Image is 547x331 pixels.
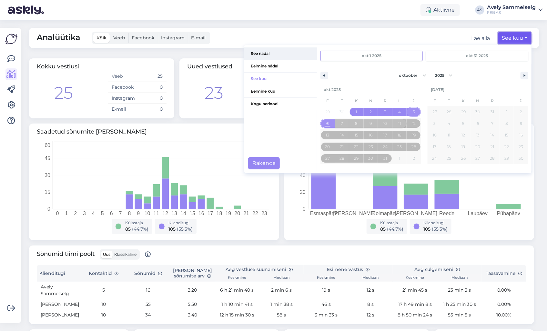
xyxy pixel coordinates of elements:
span: R [485,96,500,106]
tspan: 12 [163,211,168,216]
tspan: Pühapäev [497,211,520,216]
th: Mediaan [348,274,393,282]
button: 3 [378,106,392,118]
button: 2 [514,106,528,118]
tspan: 4 [92,211,95,216]
span: T [335,96,349,106]
td: 8 s [348,299,393,310]
tspan: 22 [252,211,258,216]
button: See nädal [244,47,317,60]
button: 9 [514,118,528,129]
button: 26 [407,141,421,153]
span: 14 [491,129,494,141]
td: 0.00% [482,282,526,299]
td: 23 min 3 s [437,282,482,299]
span: 9 [370,118,372,129]
span: E [320,96,335,106]
td: 10.00% [482,310,526,320]
button: 25 [392,141,407,153]
button: 2 [364,106,378,118]
span: Eelmine kuu [244,85,317,97]
span: 12 [462,129,465,141]
tspan: 0 [56,211,59,216]
button: 21 [335,141,349,153]
span: K [456,96,471,106]
span: 19 [412,129,416,141]
span: Analüütika [37,32,80,44]
tspan: 45 [45,155,50,161]
span: 27 [325,153,330,164]
span: 30 [519,153,523,164]
td: 0 [137,93,167,104]
th: Keskmine [393,274,437,282]
button: 4 [392,106,407,118]
span: L [392,96,407,106]
span: N [364,96,378,106]
span: R [378,96,392,106]
span: E [428,96,442,106]
th: Keskmine [215,274,259,282]
span: ( 44.7 %) [387,226,403,232]
span: 9 [520,118,522,129]
span: 11 [448,129,451,141]
tspan: [PERSON_NAME] [395,211,437,216]
td: 16 [126,282,170,299]
div: Avely Sammelselg [487,5,536,10]
button: 7 [485,118,500,129]
button: 27 [320,153,335,164]
tspan: 0 [47,206,50,212]
span: 2 [520,106,522,118]
span: 105 [423,226,431,232]
span: 20 [325,141,330,153]
span: 16 [369,129,372,141]
td: Instagram [108,93,137,104]
button: 10 [428,129,442,141]
button: 20 [320,141,335,153]
td: 12 h 15 min 30 s [215,310,259,320]
button: 29 [500,153,514,164]
td: 0 [137,104,167,115]
div: Külastaja [380,220,403,226]
th: Mediaan [259,274,304,282]
input: Continuous [426,51,528,61]
button: 13 [320,129,335,141]
td: Veeb [108,71,137,82]
td: 58 s [259,310,304,320]
button: 21 [485,141,500,153]
span: 17 [433,141,437,153]
button: See kuu [498,32,532,44]
span: 19 [462,141,465,153]
tspan: 5 [101,211,104,216]
td: 21 min 45 s [393,282,437,299]
span: 24 [432,153,437,164]
input: Early [321,51,422,61]
td: [PERSON_NAME] [37,310,81,320]
span: Instagram [161,35,185,41]
span: 11 [398,118,401,129]
span: Sõnumid tiimi poolt [37,249,151,260]
button: 6 [320,118,335,129]
span: 7 [341,118,343,129]
tspan: 11 [154,211,159,216]
span: N [471,96,485,106]
button: 14 [335,129,349,141]
span: 7 [491,118,493,129]
span: 4 [398,106,401,118]
tspan: 16 [198,211,204,216]
div: Lae alla [471,35,490,42]
span: 31 [383,153,387,164]
td: 12 s [348,282,393,299]
button: 15 [349,129,364,141]
button: 12 [456,129,471,141]
span: 10 [433,129,437,141]
tspan: 18 [217,211,222,216]
button: 8 [500,118,514,129]
button: 9 [364,118,378,129]
span: 10 [383,118,387,129]
button: See kuu [244,73,317,85]
button: 1 [500,106,514,118]
div: [DATE] [428,84,528,96]
button: 5 [456,118,471,129]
